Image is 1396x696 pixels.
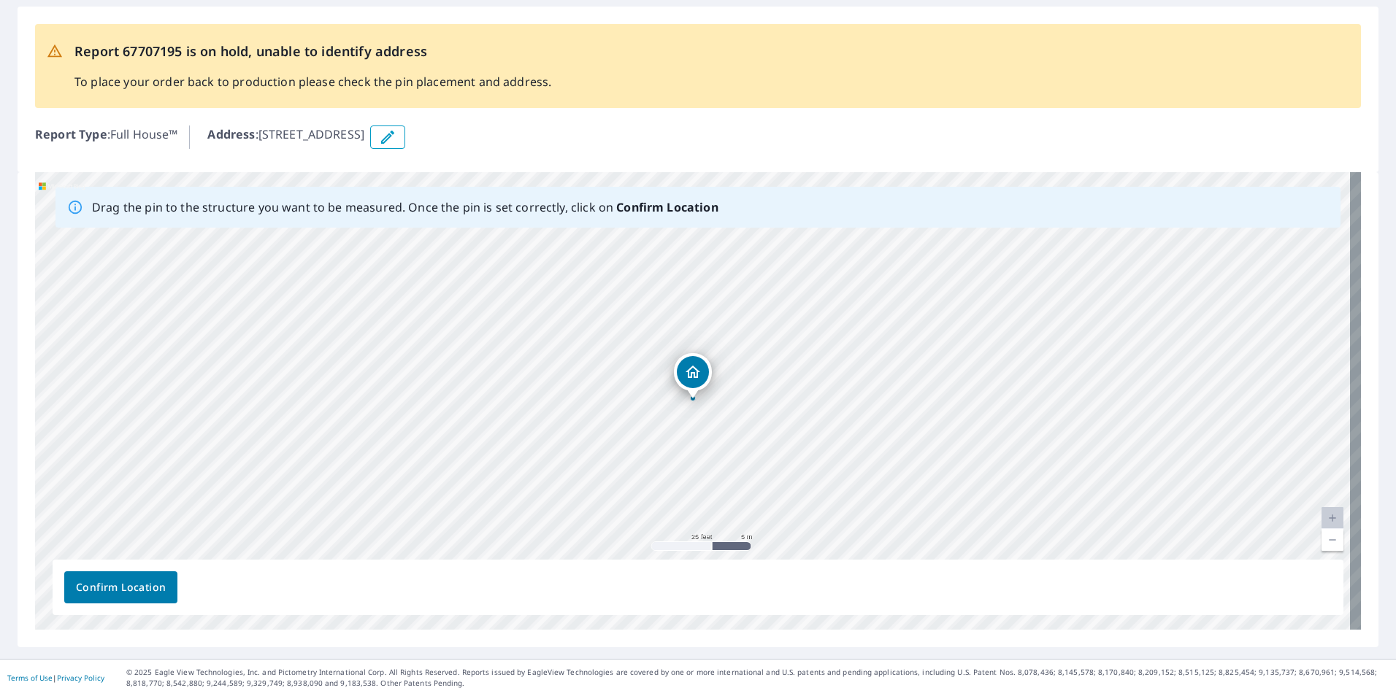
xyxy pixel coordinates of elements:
span: Confirm Location [76,579,166,597]
p: To place your order back to production please check the pin placement and address. [74,73,551,90]
p: : Full House™ [35,125,177,149]
p: : [STREET_ADDRESS] [207,125,364,149]
p: Drag the pin to the structure you want to be measured. Once the pin is set correctly, click on [92,198,718,216]
a: Privacy Policy [57,673,104,683]
div: Dropped pin, building 1, Residential property, 221 WATERFORD BLVD CHESTERMERE, AB T1X2M9 [674,353,712,398]
b: Address [207,126,255,142]
b: Confirm Location [616,199,718,215]
p: | [7,673,104,682]
a: Current Level 20, Zoom In Disabled [1322,507,1343,529]
a: Current Level 20, Zoom Out [1322,529,1343,551]
p: Report 67707195 is on hold, unable to identify address [74,42,551,61]
b: Report Type [35,126,107,142]
p: © 2025 Eagle View Technologies, Inc. and Pictometry International Corp. All Rights Reserved. Repo... [126,667,1389,689]
button: Confirm Location [64,571,177,603]
a: Terms of Use [7,673,53,683]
